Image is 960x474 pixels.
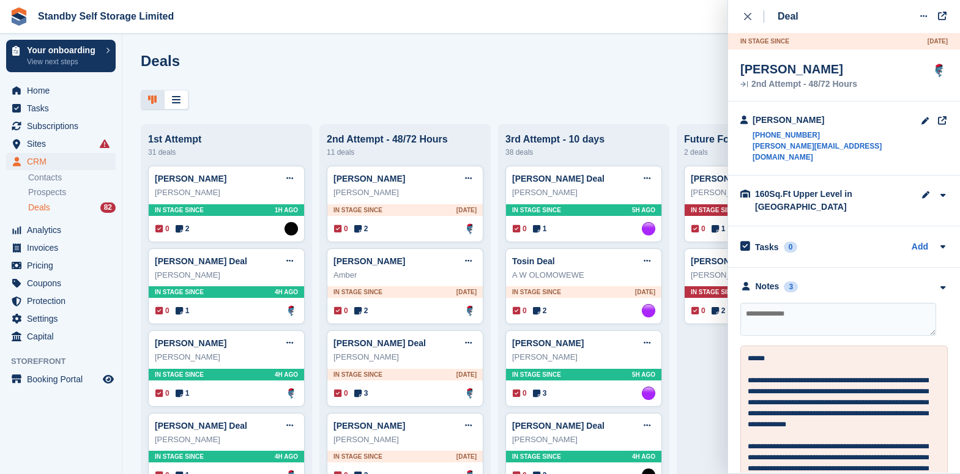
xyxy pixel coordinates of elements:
[285,387,298,400] a: Glenn Fisher
[141,53,180,69] h1: Deals
[691,223,705,234] span: 0
[333,256,405,266] a: [PERSON_NAME]
[27,310,100,327] span: Settings
[691,256,762,266] a: [PERSON_NAME]
[533,388,547,399] span: 3
[27,275,100,292] span: Coupons
[285,222,298,235] img: Stephen Hambridge
[512,452,561,461] span: In stage since
[6,310,116,327] a: menu
[275,452,298,461] span: 4H AGO
[275,206,298,215] span: 1H AGO
[27,117,100,135] span: Subscriptions
[928,37,948,46] span: [DATE]
[642,304,655,317] a: Sue Ford
[533,223,547,234] span: 1
[712,223,726,234] span: 1
[6,257,116,274] a: menu
[10,7,28,26] img: stora-icon-8386f47178a22dfd0bd8f6a31ec36ba5ce8667c1dd55bd0f319d3a0aa187defe.svg
[456,206,477,215] span: [DATE]
[512,174,605,183] a: [PERSON_NAME] Deal
[327,145,483,160] div: 11 deals
[505,145,662,160] div: 38 deals
[333,187,477,199] div: [PERSON_NAME]
[333,174,405,183] a: [PERSON_NAME]
[354,305,368,316] span: 2
[6,275,116,292] a: menu
[632,370,655,379] span: 5H AGO
[27,257,100,274] span: Pricing
[6,40,116,72] a: Your onboarding View next steps
[27,56,100,67] p: View next steps
[275,370,298,379] span: 4H AGO
[740,80,857,89] div: 2nd Attempt - 48/72 Hours
[333,269,477,281] div: Amber
[642,387,655,400] img: Sue Ford
[912,240,928,254] a: Add
[512,421,605,431] a: [PERSON_NAME] Deal
[155,256,247,266] a: [PERSON_NAME] Deal
[753,114,921,127] div: [PERSON_NAME]
[505,134,662,145] div: 3rd Attempt - 10 days
[354,388,368,399] span: 3
[691,305,705,316] span: 0
[533,305,547,316] span: 2
[6,100,116,117] a: menu
[712,305,726,316] span: 2
[512,338,584,348] a: [PERSON_NAME]
[784,242,798,253] div: 0
[155,351,298,363] div: [PERSON_NAME]
[155,269,298,281] div: [PERSON_NAME]
[512,269,655,281] div: A W OLOMOWEWE
[148,145,305,160] div: 31 deals
[333,287,382,297] span: In stage since
[632,206,655,215] span: 5H AGO
[333,370,382,379] span: In stage since
[285,304,298,317] img: Glenn Fisher
[27,100,100,117] span: Tasks
[512,256,555,266] a: Tosin Deal
[176,223,190,234] span: 2
[28,186,116,199] a: Prospects
[635,287,655,297] span: [DATE]
[756,280,780,293] div: Notes
[456,287,477,297] span: [DATE]
[512,370,561,379] span: In stage since
[6,135,116,152] a: menu
[27,153,100,170] span: CRM
[931,62,948,79] img: Glenn Fisher
[333,434,477,446] div: [PERSON_NAME]
[513,223,527,234] span: 0
[27,82,100,99] span: Home
[512,206,561,215] span: In stage since
[334,305,348,316] span: 0
[333,351,477,363] div: [PERSON_NAME]
[176,388,190,399] span: 1
[155,421,247,431] a: [PERSON_NAME] Deal
[753,130,921,141] a: [PHONE_NUMBER]
[642,222,655,235] img: Sue Ford
[155,434,298,446] div: [PERSON_NAME]
[155,452,204,461] span: In stage since
[155,370,204,379] span: In stage since
[740,37,789,46] span: In stage since
[684,145,841,160] div: 2 deals
[6,328,116,345] a: menu
[6,292,116,309] a: menu
[784,281,798,292] div: 3
[155,187,298,199] div: [PERSON_NAME]
[512,187,655,199] div: [PERSON_NAME]
[456,452,477,461] span: [DATE]
[333,338,426,348] a: [PERSON_NAME] Deal
[6,221,116,239] a: menu
[27,328,100,345] span: Capital
[463,222,477,235] img: Glenn Fisher
[6,371,116,388] a: menu
[333,206,382,215] span: In stage since
[740,62,857,76] div: [PERSON_NAME]
[28,202,50,213] span: Deals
